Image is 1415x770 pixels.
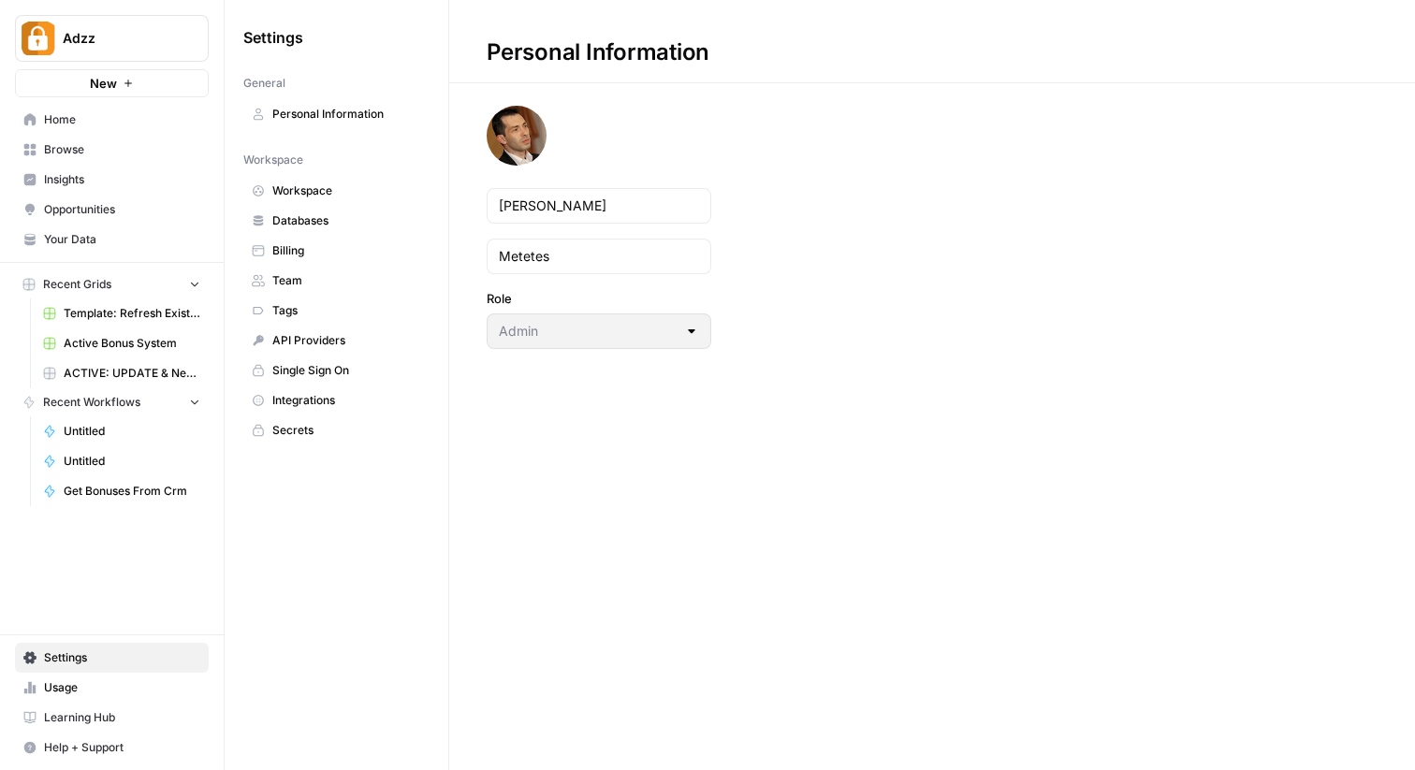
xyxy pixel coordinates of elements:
[243,26,303,49] span: Settings
[272,422,421,439] span: Secrets
[15,733,209,763] button: Help + Support
[43,394,140,411] span: Recent Workflows
[15,195,209,225] a: Opportunities
[243,385,430,415] a: Integrations
[64,423,200,440] span: Untitled
[243,236,430,266] a: Billing
[35,416,209,446] a: Untitled
[44,679,200,696] span: Usage
[44,111,200,128] span: Home
[15,69,209,97] button: New
[35,446,209,476] a: Untitled
[487,106,547,166] img: avatar
[449,37,747,67] div: Personal Information
[44,739,200,756] span: Help + Support
[44,231,200,248] span: Your Data
[15,165,209,195] a: Insights
[243,99,430,129] a: Personal Information
[272,272,421,289] span: Team
[15,270,209,298] button: Recent Grids
[243,266,430,296] a: Team
[35,476,209,506] a: Get Bonuses From Crm
[15,673,209,703] a: Usage
[44,709,200,726] span: Learning Hub
[44,171,200,188] span: Insights
[487,289,711,308] label: Role
[64,305,200,322] span: Template: Refresh Existing Content
[243,326,430,356] a: API Providers
[35,328,209,358] a: Active Bonus System
[22,22,55,55] img: Adzz Logo
[272,302,421,319] span: Tags
[15,703,209,733] a: Learning Hub
[44,649,200,666] span: Settings
[243,75,285,92] span: General
[15,105,209,135] a: Home
[64,365,200,382] span: ACTIVE: UPDATE & New Casino Reviews
[243,176,430,206] a: Workspace
[243,296,430,326] a: Tags
[64,335,200,352] span: Active Bonus System
[15,135,209,165] a: Browse
[44,141,200,158] span: Browse
[15,643,209,673] a: Settings
[272,182,421,199] span: Workspace
[90,74,117,93] span: New
[15,225,209,254] a: Your Data
[15,388,209,416] button: Recent Workflows
[272,392,421,409] span: Integrations
[272,212,421,229] span: Databases
[243,152,303,168] span: Workspace
[63,29,176,48] span: Adzz
[272,242,421,259] span: Billing
[243,415,430,445] a: Secrets
[15,15,209,62] button: Workspace: Adzz
[272,106,421,123] span: Personal Information
[243,356,430,385] a: Single Sign On
[64,453,200,470] span: Untitled
[272,362,421,379] span: Single Sign On
[44,201,200,218] span: Opportunities
[43,276,111,293] span: Recent Grids
[35,358,209,388] a: ACTIVE: UPDATE & New Casino Reviews
[272,332,421,349] span: API Providers
[64,483,200,500] span: Get Bonuses From Crm
[243,206,430,236] a: Databases
[35,298,209,328] a: Template: Refresh Existing Content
